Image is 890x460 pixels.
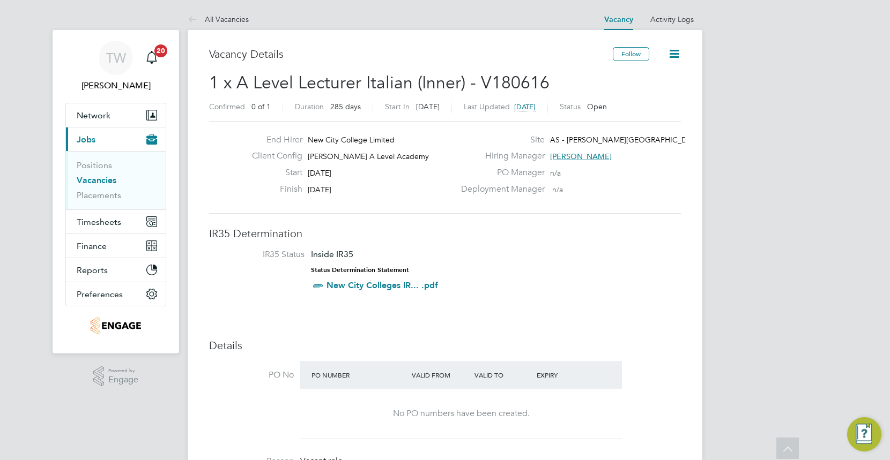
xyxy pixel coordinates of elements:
span: [PERSON_NAME] [550,152,612,161]
button: Reports [66,258,166,282]
div: No PO numbers have been created. [311,408,611,419]
div: Expiry [534,365,597,384]
label: Confirmed [209,102,245,111]
label: End Hirer [243,134,302,146]
button: Engage Resource Center [847,417,881,451]
img: jambo-logo-retina.png [91,317,140,334]
span: New City College Limited [308,135,395,145]
button: Follow [613,47,649,61]
span: [DATE] [416,102,440,111]
span: n/a [550,168,561,178]
div: PO Number [309,365,409,384]
span: 285 days [330,102,361,111]
strong: Status Determination Statement [311,266,409,274]
span: Finance [77,241,107,251]
div: Valid From [409,365,472,384]
a: Vacancies [77,175,116,185]
h3: IR35 Determination [209,227,681,240]
span: [PERSON_NAME] A Level Academy [308,152,429,161]
label: Last Updated [464,102,510,111]
span: Jobs [77,134,95,145]
button: Preferences [66,282,166,306]
h3: Details [209,338,681,352]
button: Network [66,103,166,127]
a: TW[PERSON_NAME] [65,41,166,92]
button: Jobs [66,127,166,151]
span: [DATE] [308,168,331,178]
label: Deployment Manager [455,184,545,195]
a: New City Colleges IR... .pdf [327,280,438,290]
label: Duration [295,102,324,111]
button: Timesheets [66,210,166,233]
label: PO No [209,369,294,381]
h3: Vacancy Details [209,47,613,61]
a: Placements [77,190,121,200]
a: 20 [141,41,162,75]
span: Powered by [108,366,138,375]
label: Hiring Manager [455,150,545,162]
span: Timesheets [77,217,121,227]
span: Open [587,102,607,111]
label: Start [243,167,302,178]
a: Go to home page [65,317,166,334]
span: n/a [552,185,563,194]
label: Client Config [243,150,302,162]
nav: Main navigation [53,30,179,353]
a: Powered byEngage [93,366,139,387]
label: PO Manager [455,167,545,178]
label: IR35 Status [220,249,305,260]
span: TW [106,51,126,65]
label: Status [560,102,581,111]
span: 0 of 1 [251,102,271,111]
span: 20 [154,44,167,57]
span: Engage [108,375,138,384]
button: Finance [66,234,166,258]
span: Tamsin Wisken [65,79,166,92]
span: AS - [PERSON_NAME][GEOGRAPHIC_DATA] [550,135,703,145]
div: Jobs [66,151,166,209]
div: Valid To [472,365,535,384]
span: Network [77,110,110,120]
a: Positions [77,160,112,170]
a: Activity Logs [650,14,694,24]
span: Reports [77,265,108,275]
span: [DATE] [308,185,331,194]
label: Site [455,134,545,146]
span: 1 x A Level Lecturer Italian (Inner) - V180616 [209,72,550,93]
label: Finish [243,184,302,195]
a: Vacancy [604,15,633,24]
a: All Vacancies [188,14,249,24]
label: Start In [385,102,410,111]
span: [DATE] [514,102,536,111]
span: Preferences [77,289,123,299]
span: Inside IR35 [311,249,353,259]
